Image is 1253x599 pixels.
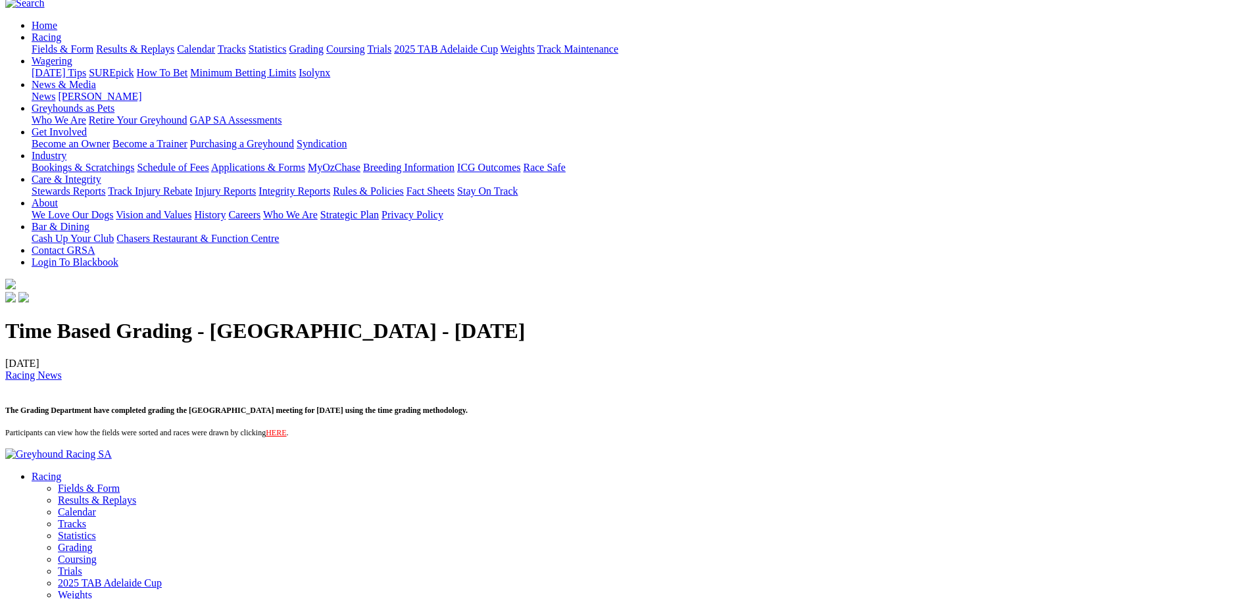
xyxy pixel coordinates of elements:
a: Calendar [177,43,215,55]
div: About [32,209,1248,221]
a: Privacy Policy [381,209,443,220]
div: Racing [32,43,1248,55]
a: Fact Sheets [406,185,455,197]
span: [DATE] [5,358,62,381]
a: Who We Are [32,114,86,126]
a: Racing News [5,370,62,381]
a: Trials [58,565,82,577]
a: [PERSON_NAME] [58,91,141,102]
a: GAP SA Assessments [190,114,282,126]
a: ICG Outcomes [457,162,520,173]
a: Grading [58,542,92,553]
a: Racing [32,471,61,482]
a: Applications & Forms [211,162,305,173]
a: Tracks [218,43,246,55]
a: History [194,209,226,220]
a: Bookings & Scratchings [32,162,134,173]
a: MyOzChase [308,162,360,173]
a: Track Injury Rebate [108,185,192,197]
a: Become an Owner [32,138,110,149]
a: Calendar [58,506,96,517]
a: 2025 TAB Adelaide Cup [394,43,498,55]
a: Chasers Restaurant & Function Centre [116,233,279,244]
a: [DATE] Tips [32,67,86,78]
a: We Love Our Dogs [32,209,113,220]
a: Contact GRSA [32,245,95,256]
a: Home [32,20,57,31]
a: Fields & Form [32,43,93,55]
div: Get Involved [32,138,1248,150]
span: The Grading Department have completed grading the [GEOGRAPHIC_DATA] meeting for [DATE] using the ... [5,406,468,415]
a: Greyhounds as Pets [32,103,114,114]
a: Strategic Plan [320,209,379,220]
a: Get Involved [32,126,87,137]
a: Stewards Reports [32,185,105,197]
a: About [32,197,58,208]
a: How To Bet [137,67,188,78]
a: Isolynx [299,67,330,78]
img: twitter.svg [18,292,29,302]
a: Vision and Values [116,209,191,220]
img: facebook.svg [5,292,16,302]
div: Care & Integrity [32,185,1248,197]
a: Industry [32,150,66,161]
div: Industry [32,162,1248,174]
a: Fields & Form [58,483,120,494]
div: News & Media [32,91,1248,103]
a: Cash Up Your Club [32,233,114,244]
a: Breeding Information [363,162,455,173]
a: Results & Replays [58,494,136,506]
a: Careers [228,209,260,220]
a: Weights [501,43,535,55]
div: Wagering [32,67,1248,79]
a: Who We Are [263,209,318,220]
div: Greyhounds as Pets [32,114,1248,126]
a: Retire Your Greyhound [89,114,187,126]
a: Minimum Betting Limits [190,67,296,78]
a: Race Safe [523,162,565,173]
span: Participants can view how the fields were sorted and races were drawn by clicking . [5,428,289,437]
a: Bar & Dining [32,221,89,232]
a: HERE [266,428,286,437]
a: SUREpick [89,67,134,78]
h1: Time Based Grading - [GEOGRAPHIC_DATA] - [DATE] [5,319,1248,343]
a: Login To Blackbook [32,256,118,268]
a: Purchasing a Greyhound [190,138,294,149]
a: Grading [289,43,324,55]
a: News [32,91,55,102]
a: Trials [367,43,391,55]
div: Bar & Dining [32,233,1248,245]
a: News & Media [32,79,96,90]
a: Integrity Reports [258,185,330,197]
a: Results & Replays [96,43,174,55]
a: 2025 TAB Adelaide Cup [58,577,162,588]
a: Racing [32,32,61,43]
a: Schedule of Fees [137,162,209,173]
a: Statistics [249,43,287,55]
a: Care & Integrity [32,174,101,185]
a: Coursing [326,43,365,55]
a: Injury Reports [195,185,256,197]
a: Track Maintenance [537,43,618,55]
a: Wagering [32,55,72,66]
a: Statistics [58,530,96,541]
img: Greyhound Racing SA [5,448,112,460]
a: Syndication [297,138,347,149]
a: Coursing [58,554,97,565]
a: Become a Trainer [112,138,187,149]
a: Rules & Policies [333,185,404,197]
a: Stay On Track [457,185,518,197]
img: logo-grsa-white.png [5,279,16,289]
a: Tracks [58,518,86,529]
